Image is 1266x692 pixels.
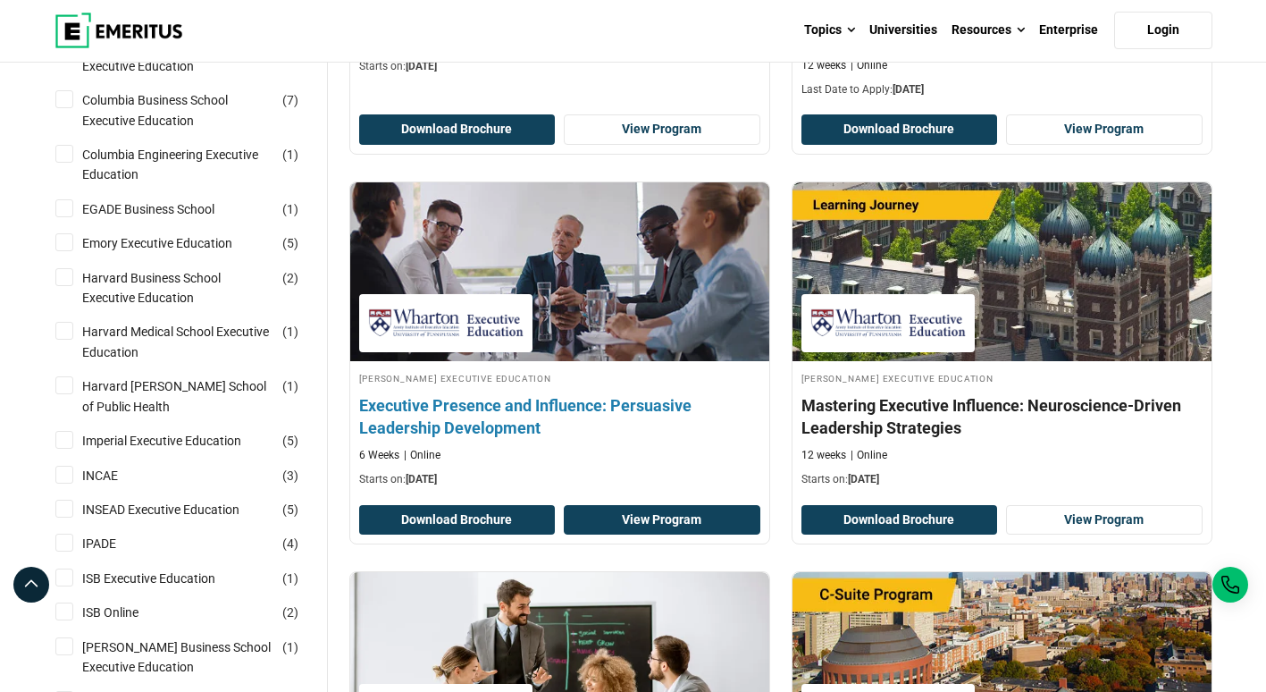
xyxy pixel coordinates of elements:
span: ( ) [282,637,298,657]
a: EGADE Business School [82,199,250,219]
a: INSEAD Executive Education [82,500,275,519]
span: 1 [287,325,294,339]
h4: [PERSON_NAME] Executive Education [359,370,760,385]
img: Wharton Executive Education [368,303,524,343]
button: Download Brochure [801,114,998,145]
span: 4 [287,536,294,551]
span: 1 [287,640,294,654]
a: INCAE [82,466,154,485]
span: 2 [287,271,294,285]
p: Starts on: [801,472,1203,487]
p: 12 weeks [801,58,846,73]
span: ( ) [282,90,298,110]
span: ( ) [282,500,298,519]
p: Online [404,448,440,463]
a: Harvard Medical School Executive Education [82,322,310,362]
p: Starts on: [359,472,760,487]
span: ( ) [282,466,298,485]
a: Imperial Executive Education [82,431,277,451]
h4: [PERSON_NAME] Executive Education [801,370,1203,385]
span: ( ) [282,268,298,288]
span: 7 [287,93,294,107]
span: 5 [287,434,294,448]
p: Online [851,58,887,73]
a: Harvard Business School Executive Education [82,268,310,308]
a: View Program [1006,505,1203,536]
span: ( ) [282,534,298,553]
span: 5 [287,502,294,517]
button: Download Brochure [801,505,998,536]
span: 3 [287,468,294,483]
span: ( ) [282,199,298,219]
span: ( ) [282,431,298,451]
span: 1 [287,379,294,393]
span: 5 [287,236,294,250]
span: 1 [287,571,294,586]
a: ISB Online [82,603,174,622]
a: [PERSON_NAME] Business School Executive Education [82,637,310,678]
p: Last Date to Apply: [801,82,1203,97]
p: Starts on: [359,59,760,74]
a: Leadership Course by Wharton Executive Education - October 30, 2025 Wharton Executive Education [... [792,182,1212,496]
span: ( ) [282,603,298,622]
a: View Program [1006,114,1203,145]
a: Emory Executive Education [82,233,268,253]
span: 2 [287,605,294,620]
a: View Program [564,114,760,145]
span: ( ) [282,376,298,396]
span: ( ) [282,569,298,588]
span: ( ) [282,145,298,165]
a: Harvard [PERSON_NAME] School of Public Health [82,376,310,417]
span: ( ) [282,233,298,253]
a: Columbia Business School Executive Education [82,90,310,131]
img: Wharton Executive Education [810,303,966,343]
span: [DATE] [406,60,437,72]
p: 12 weeks [801,448,846,463]
a: View Program [564,505,760,536]
button: Download Brochure [359,114,556,145]
button: Download Brochure [359,505,556,536]
p: Online [851,448,887,463]
span: ( ) [282,322,298,342]
span: 1 [287,202,294,216]
p: 6 Weeks [359,448,399,463]
a: Leadership Course by Wharton Executive Education - October 22, 2025 Wharton Executive Education [... [350,182,769,496]
img: Mastering Executive Influence: Neuroscience-Driven Leadership Strategies | Online Leadership Course [792,182,1212,361]
h4: Executive Presence and Influence: Persuasive Leadership Development [359,394,760,439]
a: Login [1114,12,1212,49]
span: [DATE] [406,473,437,485]
a: ISB Executive Education [82,569,251,588]
h4: Mastering Executive Influence: Neuroscience-Driven Leadership Strategies [801,394,1203,439]
a: IPADE [82,534,152,553]
span: [DATE] [848,473,879,485]
a: Columbia Engineering Executive Education [82,145,310,185]
span: [DATE] [893,83,924,96]
span: 1 [287,148,294,162]
img: Executive Presence and Influence: Persuasive Leadership Development | Online Leadership Course [329,173,790,370]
